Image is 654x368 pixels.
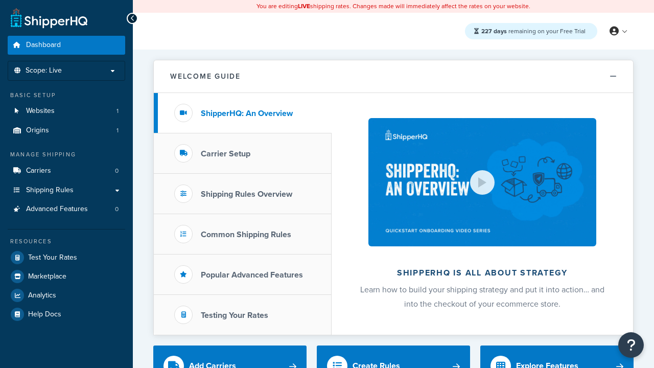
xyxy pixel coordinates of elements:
[170,73,241,80] h2: Welcome Guide
[154,60,633,93] button: Welcome Guide
[8,237,125,246] div: Resources
[8,200,125,219] li: Advanced Features
[368,118,596,246] img: ShipperHQ is all about strategy
[8,286,125,305] a: Analytics
[8,181,125,200] a: Shipping Rules
[26,186,74,195] span: Shipping Rules
[8,36,125,55] a: Dashboard
[8,150,125,159] div: Manage Shipping
[116,107,119,116] span: 1
[359,268,606,278] h2: ShipperHQ is all about strategy
[481,27,507,36] strong: 227 days
[28,254,77,262] span: Test Your Rates
[26,126,49,135] span: Origins
[8,305,125,324] a: Help Docs
[28,272,66,281] span: Marketplace
[618,332,644,358] button: Open Resource Center
[360,284,604,310] span: Learn how to build your shipping strategy and put it into action… and into the checkout of your e...
[8,200,125,219] a: Advanced Features0
[201,190,292,199] h3: Shipping Rules Overview
[8,248,125,267] a: Test Your Rates
[201,270,303,280] h3: Popular Advanced Features
[115,205,119,214] span: 0
[8,102,125,121] a: Websites1
[26,107,55,116] span: Websites
[116,126,119,135] span: 1
[201,149,250,158] h3: Carrier Setup
[8,162,125,180] a: Carriers0
[201,311,268,320] h3: Testing Your Rates
[8,267,125,286] a: Marketplace
[8,102,125,121] li: Websites
[8,121,125,140] li: Origins
[26,167,51,175] span: Carriers
[115,167,119,175] span: 0
[28,310,61,319] span: Help Docs
[481,27,586,36] span: remaining on your Free Trial
[26,205,88,214] span: Advanced Features
[8,91,125,100] div: Basic Setup
[26,66,62,75] span: Scope: Live
[28,291,56,300] span: Analytics
[201,230,291,239] h3: Common Shipping Rules
[201,109,293,118] h3: ShipperHQ: An Overview
[8,162,125,180] li: Carriers
[8,121,125,140] a: Origins1
[298,2,310,11] b: LIVE
[26,41,61,50] span: Dashboard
